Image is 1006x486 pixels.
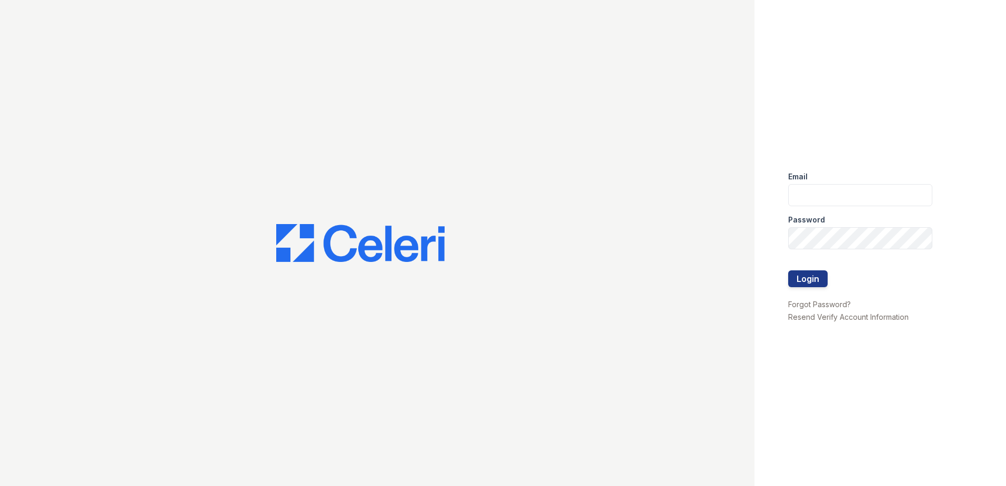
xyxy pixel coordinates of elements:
[788,171,808,182] label: Email
[788,300,851,309] a: Forgot Password?
[788,215,825,225] label: Password
[276,224,445,262] img: CE_Logo_Blue-a8612792a0a2168367f1c8372b55b34899dd931a85d93a1a3d3e32e68fde9ad4.png
[788,270,828,287] button: Login
[788,312,909,321] a: Resend Verify Account Information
